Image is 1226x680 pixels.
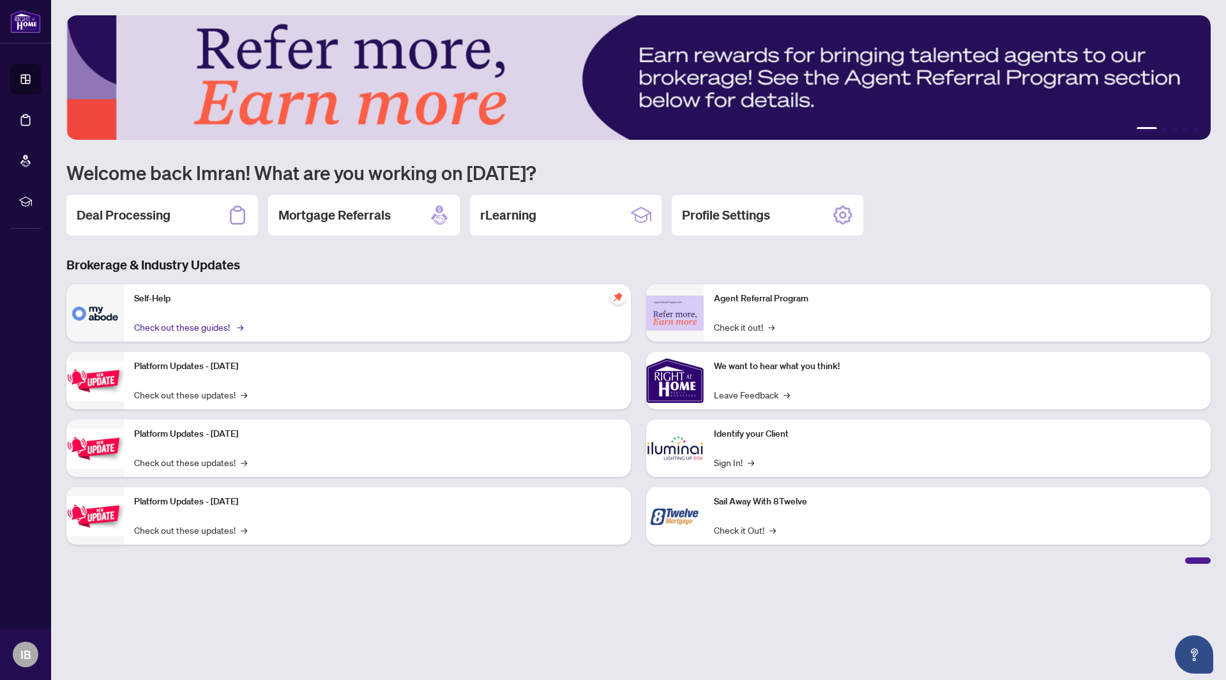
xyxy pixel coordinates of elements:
h2: Deal Processing [77,206,170,224]
p: Platform Updates - [DATE] [134,359,621,374]
img: Identify your Client [646,419,704,477]
img: We want to hear what you think! [646,352,704,409]
a: Check it out!→ [714,320,775,334]
button: 3 [1172,127,1177,132]
button: 5 [1193,127,1198,132]
a: Check out these updates!→ [134,455,247,469]
p: Sail Away With 8Twelve [714,495,1200,509]
span: → [783,388,790,402]
img: Platform Updates - July 8, 2025 [66,428,124,469]
img: Slide 0 [66,15,1211,140]
span: pushpin [610,289,626,305]
span: IB [20,646,31,663]
a: Check out these updates!→ [134,523,247,537]
button: 1 [1137,127,1157,132]
h2: rLearning [480,206,536,224]
img: Platform Updates - June 23, 2025 [66,496,124,536]
p: Platform Updates - [DATE] [134,495,621,509]
span: → [241,388,247,402]
h2: Profile Settings [682,206,770,224]
span: → [768,320,775,334]
img: logo [10,10,41,33]
a: Check it Out!→ [714,523,776,537]
button: Open asap [1175,635,1213,674]
a: Leave Feedback→ [714,388,790,402]
p: Identify your Client [714,427,1200,441]
span: → [241,455,247,469]
button: 2 [1162,127,1167,132]
span: → [237,320,243,334]
h1: Welcome back Imran! What are you working on [DATE]? [66,160,1211,185]
h2: Mortgage Referrals [278,206,391,224]
img: Platform Updates - July 21, 2025 [66,361,124,401]
a: Check out these guides!→ [134,320,241,334]
p: We want to hear what you think! [714,359,1200,374]
p: Platform Updates - [DATE] [134,427,621,441]
a: Sign In!→ [714,455,754,469]
a: Check out these updates!→ [134,388,247,402]
img: Agent Referral Program [646,296,704,331]
img: Self-Help [66,284,124,342]
h3: Brokerage & Industry Updates [66,256,1211,274]
span: → [241,523,247,537]
p: Self-Help [134,292,621,306]
button: 4 [1183,127,1188,132]
span: → [748,455,754,469]
p: Agent Referral Program [714,292,1200,306]
img: Sail Away With 8Twelve [646,487,704,545]
span: → [769,523,776,537]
